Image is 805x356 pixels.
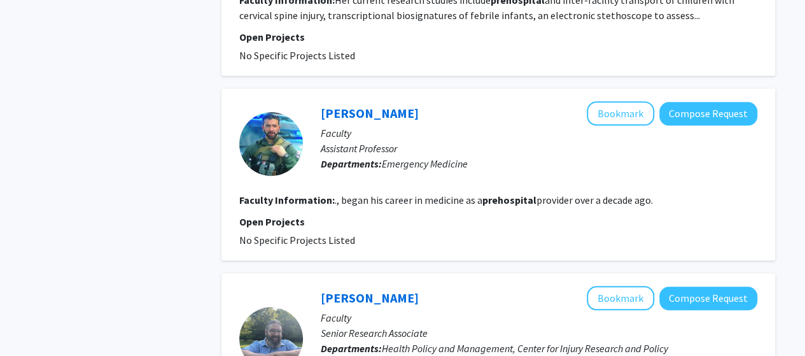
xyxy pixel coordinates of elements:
b: Departments: [321,342,382,355]
span: Emergency Medicine [382,157,468,170]
a: [PERSON_NAME] [321,105,419,121]
p: Faculty [321,125,757,141]
button: Compose Request to Anthony Carlini [659,287,757,310]
iframe: Chat [10,299,54,346]
b: Faculty Information: [239,194,335,206]
span: No Specific Projects Listed [239,49,355,62]
p: Senior Research Associate [321,325,757,341]
span: No Specific Projects Listed [239,234,355,246]
button: Add Asa Margolis to Bookmarks [587,101,654,125]
p: Faculty [321,310,757,325]
button: Add Anthony Carlini to Bookmarks [587,286,654,310]
b: Departments: [321,157,382,170]
a: [PERSON_NAME] [321,290,419,306]
p: Open Projects [239,29,757,45]
fg-read-more: ., began his career in medicine as a provider over a decade ago. [335,194,653,206]
button: Compose Request to Asa Margolis [659,102,757,125]
b: prehospital [482,194,536,206]
span: Health Policy and Management, Center for Injury Research and Policy [382,342,668,355]
p: Assistant Professor [321,141,757,156]
p: Open Projects [239,214,757,229]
